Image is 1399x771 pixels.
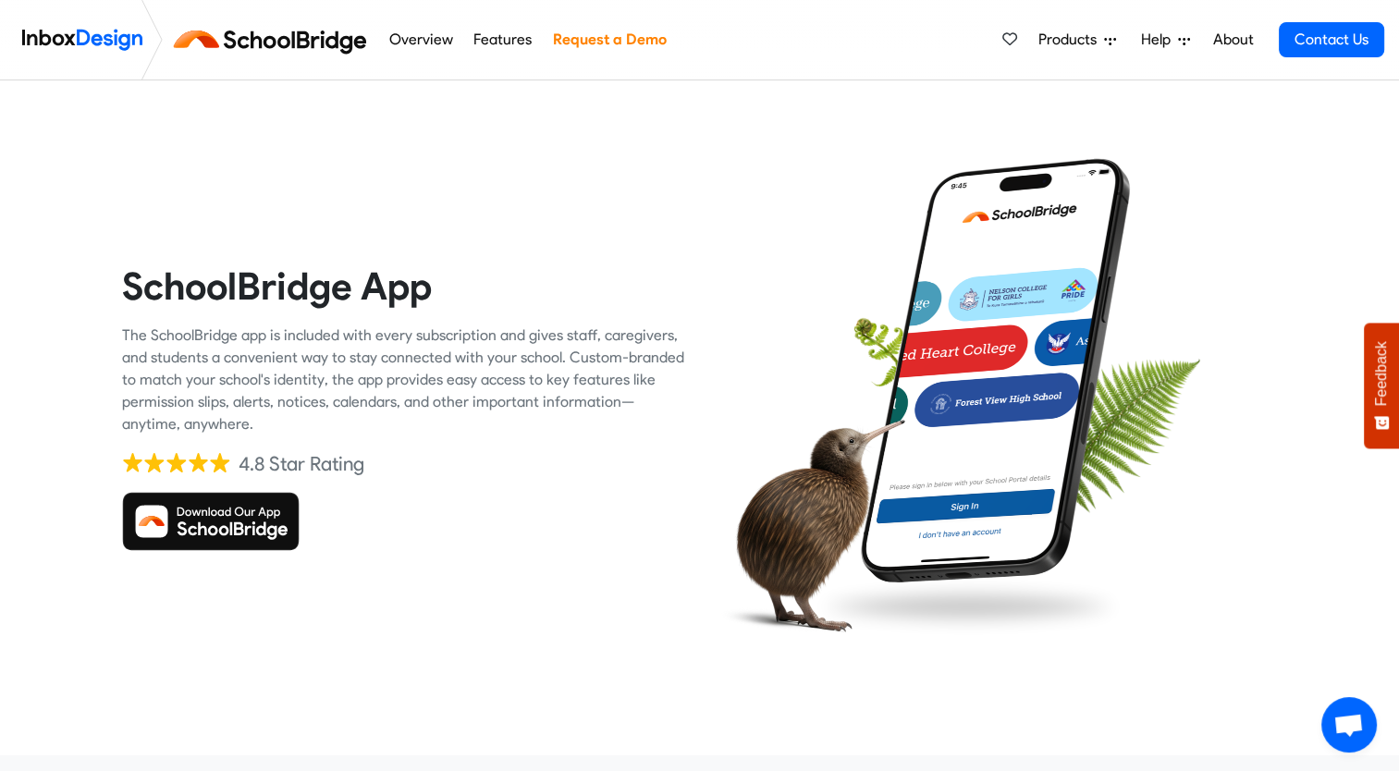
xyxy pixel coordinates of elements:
[1208,21,1258,58] a: About
[170,18,378,62] img: schoolbridge logo
[1321,697,1377,753] a: Open chat
[1364,323,1399,448] button: Feedback - Show survey
[714,402,905,647] img: kiwi_bird.png
[1031,21,1123,58] a: Products
[1373,341,1390,406] span: Feedback
[847,157,1144,584] img: phone.png
[122,324,686,435] div: The SchoolBridge app is included with every subscription and gives staff, caregivers, and student...
[469,21,537,58] a: Features
[122,263,686,310] heading: SchoolBridge App
[809,572,1129,641] img: shadow.png
[384,21,458,58] a: Overview
[122,492,300,551] img: Download SchoolBridge App
[547,21,671,58] a: Request a Demo
[1141,29,1178,51] span: Help
[239,450,364,478] div: 4.8 Star Rating
[1279,22,1384,57] a: Contact Us
[1038,29,1104,51] span: Products
[1134,21,1197,58] a: Help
